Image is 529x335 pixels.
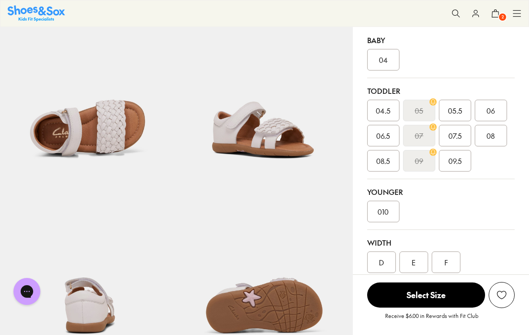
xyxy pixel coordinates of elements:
[367,35,515,45] div: Baby
[379,54,388,65] span: 04
[385,312,478,328] p: Receive $6.00 in Rewards with Fit Club
[367,251,396,273] div: D
[9,275,45,308] iframe: Gorgias live chat messenger
[376,130,390,141] span: 06.5
[376,105,390,116] span: 04.5
[498,13,507,22] span: 2
[367,282,485,308] span: Select Size
[448,130,462,141] span: 07.5
[415,105,423,116] s: 05
[176,2,352,178] img: Stella White
[486,130,495,141] span: 08
[448,155,462,166] span: 09.5
[432,251,460,273] div: F
[8,5,65,21] img: SNS_Logo_Responsive.svg
[486,4,505,23] button: 2
[8,5,65,21] a: Shoes & Sox
[367,85,515,96] div: Toddler
[486,105,495,116] span: 06
[489,282,515,308] button: Add to Wishlist
[367,237,515,248] div: Width
[367,186,515,197] div: Younger
[399,251,428,273] div: E
[367,282,485,308] button: Select Size
[377,206,389,217] span: 010
[415,155,423,166] s: 09
[448,105,462,116] span: 05.5
[376,155,390,166] span: 08.5
[415,130,423,141] s: 07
